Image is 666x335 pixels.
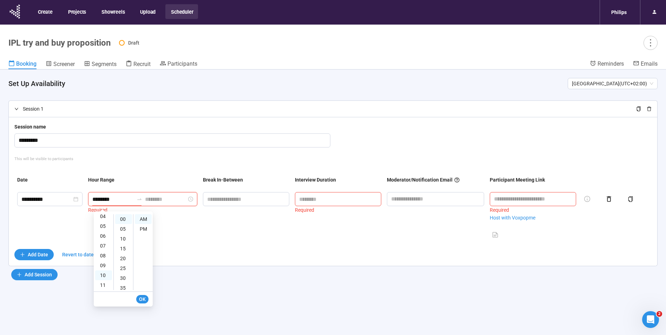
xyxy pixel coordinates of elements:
div: 08 [95,251,112,261]
span: swap-right [137,196,142,202]
div: Required [295,206,381,214]
span: Screener [53,61,75,67]
span: delete [647,106,652,111]
a: Recruit [126,60,151,69]
div: Session 1copydelete [9,101,657,117]
button: OK [136,295,149,303]
div: AM [135,214,152,224]
div: 09 [95,261,112,270]
div: 11 [95,280,112,290]
span: plus [20,252,25,257]
div: 10 [115,234,132,244]
button: copy [625,193,636,205]
span: more [646,38,655,47]
div: Hour Range [88,176,114,184]
span: Booking [16,60,37,67]
div: Philips [607,6,631,19]
span: right [14,107,19,111]
span: Session 1 [23,105,631,113]
div: This will be visible to participants [14,156,652,162]
span: Participants [167,60,197,67]
button: plusAdd Date [14,249,54,260]
a: Segments [84,60,117,69]
div: Date [17,176,28,184]
div: 05 [95,221,112,231]
h1: IPL try and buy proposition [8,38,111,48]
a: Participants [160,60,197,68]
div: Interview Duration [295,176,336,184]
button: Projects [62,4,91,19]
span: Draft [128,40,139,46]
span: Reminders [598,60,624,67]
div: 10 [95,270,112,280]
button: Create [32,4,58,19]
div: 04 [95,211,112,221]
div: Required [88,206,197,214]
button: Showreels [96,4,130,19]
span: Emails [641,60,658,67]
div: 35 [115,283,132,293]
div: Required [490,206,576,214]
div: PM [135,224,152,234]
span: copy [636,106,641,111]
span: 2 [657,311,662,317]
span: to [137,196,142,202]
span: copy [628,196,633,202]
a: Emails [633,60,658,68]
div: 05 [115,224,132,234]
button: more [644,36,658,50]
span: [GEOGRAPHIC_DATA] ( UTC+02:00 ) [572,78,653,89]
div: Participant Meeting Link [490,176,545,184]
span: Recruit [133,61,151,67]
div: 07 [95,241,112,251]
div: Break In-Between [203,176,243,184]
div: 20 [115,254,132,263]
span: Segments [92,61,117,67]
button: Scheduler [165,4,198,19]
div: 25 [115,263,132,273]
h4: Set Up Availability [8,79,562,88]
button: plusAdd Session [11,269,58,280]
button: Upload [134,4,160,19]
span: Revert to dates [62,251,96,258]
button: Revert to dates [57,249,102,260]
div: 15 [115,244,132,254]
div: Session name [14,123,46,131]
div: 00 [115,214,132,224]
a: Booking [8,60,37,69]
div: 30 [115,273,132,283]
a: Host with Voxpopme [490,214,576,222]
span: Add Date [28,251,48,258]
div: 06 [95,231,112,241]
span: OK [139,295,146,303]
div: Moderator/Notification Email [387,176,460,184]
span: plus [17,272,22,277]
a: Reminders [590,60,624,68]
span: Add Session [25,271,52,278]
iframe: Intercom live chat [642,311,659,328]
a: Screener [46,60,75,69]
